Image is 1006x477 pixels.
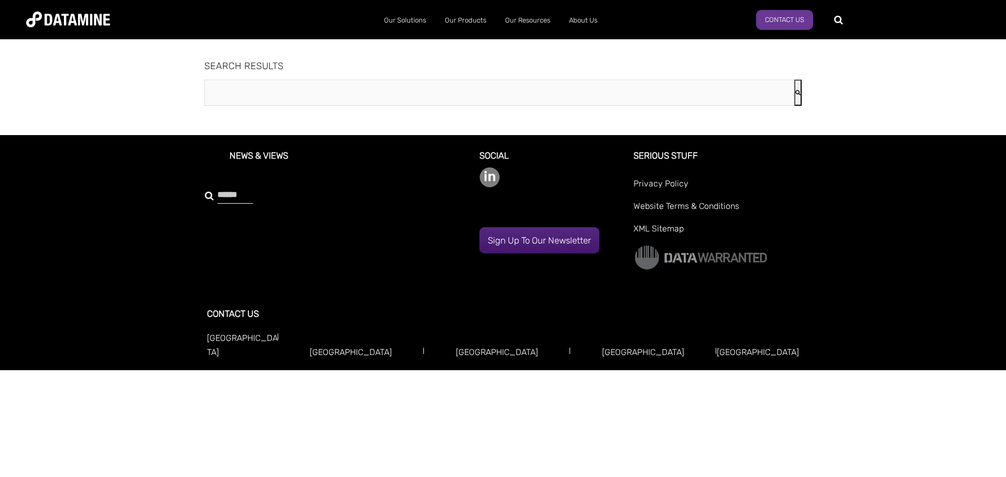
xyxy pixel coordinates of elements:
[560,7,607,34] a: About Us
[456,347,538,357] a: [GEOGRAPHIC_DATA]
[633,199,799,221] a: Website Terms & Conditions
[310,347,392,357] a: [GEOGRAPHIC_DATA]
[496,7,560,34] a: Our Resources
[207,308,259,319] a: CONTACT US
[633,244,768,271] img: Data Warranted Logo
[633,221,799,244] a: XML Sitemap
[602,347,684,357] a: [GEOGRAPHIC_DATA]
[207,151,444,176] h3: News & Views
[375,7,435,34] a: Our Solutions
[756,10,813,30] a: Contact us
[204,80,794,106] input: This is a search field with an auto-suggest feature attached.
[717,347,799,357] a: [GEOGRAPHIC_DATA]
[435,7,496,34] a: Our Products
[479,151,621,167] h3: Social
[479,227,599,253] a: Sign up to our newsletter
[204,61,802,72] h1: SEARCH RESULTS
[207,333,278,357] a: [GEOGRAPHIC_DATA]
[479,167,500,187] img: linkedin-color
[26,12,110,27] img: Datamine
[633,176,799,199] a: Privacy Policy
[794,80,802,106] button: Search
[633,151,799,176] h3: Serious Stuff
